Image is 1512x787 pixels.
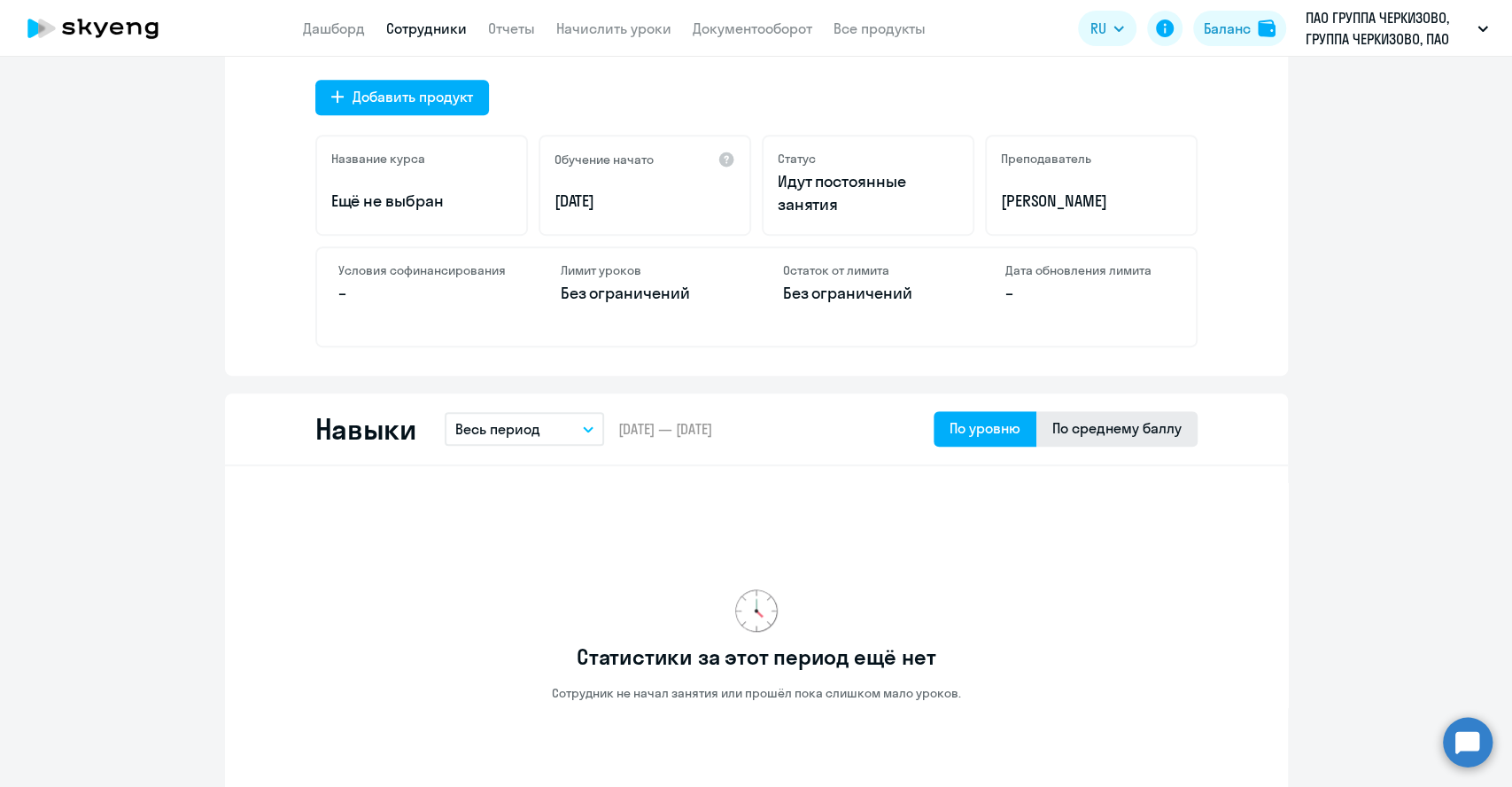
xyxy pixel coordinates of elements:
[554,190,735,213] p: [DATE]
[303,19,365,37] a: Дашборд
[1052,417,1182,439] div: По среднему баллу
[1078,11,1136,46] button: RU
[353,86,473,107] div: Добавить продукт
[338,282,508,305] p: –
[488,19,535,37] a: Отчеты
[1258,19,1276,37] img: balance
[338,262,508,278] h4: Условия софинансирования
[1005,262,1175,278] h4: Дата обновления лимита
[315,411,416,447] h2: Навыки
[834,19,926,37] a: Все продукты
[950,417,1020,439] div: По уровню
[1297,7,1497,50] button: ПАО ГРУППА ЧЕРКИЗОВО, ГРУППА ЧЕРКИЗОВО, ПАО
[445,412,604,446] button: Весь период
[556,19,671,37] a: Начислить уроки
[778,151,816,167] h5: Статус
[554,152,654,168] h5: Обучение начато
[1204,18,1251,39] div: Баланс
[561,262,730,278] h4: Лимит уроков
[783,262,952,278] h4: Остаток от лимита
[618,419,712,439] span: [DATE] — [DATE]
[735,589,778,632] img: no-data
[1306,7,1470,50] p: ПАО ГРУППА ЧЕРКИЗОВО, ГРУППА ЧЕРКИЗОВО, ПАО
[577,643,935,671] h3: Статистики за этот период ещё нет
[693,19,812,37] a: Документооборот
[386,19,467,37] a: Сотрудники
[561,282,730,305] p: Без ограничений
[1005,282,1175,305] p: –
[1001,190,1182,213] p: [PERSON_NAME]
[1193,11,1286,46] button: Балансbalance
[331,190,512,213] p: Ещё не выбран
[1090,18,1106,39] span: RU
[783,282,952,305] p: Без ограничений
[455,418,540,440] p: Весь период
[778,170,958,216] p: Идут постоянные занятия
[331,151,425,167] h5: Название курса
[552,685,961,701] p: Сотрудник не начал занятия или прошёл пока слишком мало уроков.
[1001,151,1091,167] h5: Преподаватель
[315,80,489,115] button: Добавить продукт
